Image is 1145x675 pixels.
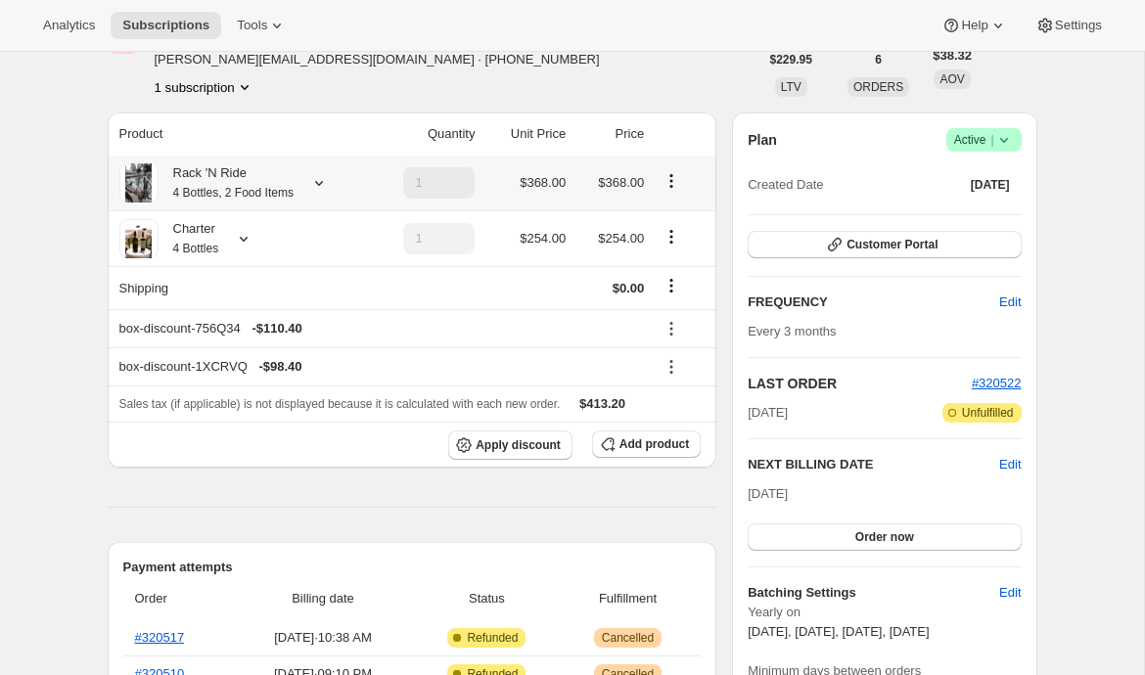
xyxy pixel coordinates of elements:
[863,46,893,73] button: 6
[119,397,561,411] span: Sales tax (if applicable) is not displayed because it is calculated with each new order.
[748,403,788,423] span: [DATE]
[962,405,1014,421] span: Unfulfilled
[748,624,929,639] span: [DATE], [DATE], [DATE], [DATE]
[748,583,999,603] h6: Batching Settings
[656,170,687,192] button: Product actions
[961,18,987,33] span: Help
[159,219,219,258] div: Charter
[123,558,702,577] h2: Payment attempts
[173,242,219,255] small: 4 Bottles
[656,275,687,296] button: Shipping actions
[748,130,777,150] h2: Plan
[619,436,689,452] span: Add product
[520,231,566,246] span: $254.00
[173,186,294,200] small: 4 Bottles, 2 Food Items
[592,430,701,458] button: Add product
[239,589,407,608] span: Billing date
[31,12,107,39] button: Analytics
[987,287,1032,318] button: Edit
[748,486,788,501] span: [DATE]
[239,628,407,648] span: [DATE] · 10:38 AM
[972,374,1022,393] button: #320522
[122,18,209,33] span: Subscriptions
[972,376,1022,390] a: #320522
[748,523,1021,551] button: Order now
[748,292,999,312] h2: FREQUENCY
[119,319,645,338] div: box-discount-756Q34
[770,52,812,67] span: $229.95
[748,175,823,195] span: Created Date
[933,46,972,66] span: $38.32
[108,266,369,309] th: Shipping
[748,455,999,474] h2: NEXT BILLING DATE
[237,18,267,33] span: Tools
[579,396,625,411] span: $413.20
[476,437,561,453] span: Apply discount
[520,175,566,190] span: $368.00
[481,112,572,156] th: Unit Price
[748,603,1021,622] span: Yearly on
[598,175,644,190] span: $368.00
[656,226,687,247] button: Product actions
[111,12,221,39] button: Subscriptions
[225,12,298,39] button: Tools
[155,77,254,97] button: Product actions
[119,357,645,377] div: box-discount-1XCRVQ
[155,50,600,69] span: [PERSON_NAME][EMAIL_ADDRESS][DOMAIN_NAME] · [PHONE_NUMBER]
[748,374,972,393] h2: LAST ORDER
[971,177,1010,193] span: [DATE]
[1024,12,1114,39] button: Settings
[930,12,1019,39] button: Help
[999,292,1021,312] span: Edit
[954,130,1014,150] span: Active
[159,163,294,202] div: Rack 'N Ride
[855,529,914,545] span: Order now
[572,112,650,156] th: Price
[448,430,572,460] button: Apply discount
[748,231,1021,258] button: Customer Portal
[108,112,369,156] th: Product
[999,583,1021,603] span: Edit
[567,589,689,608] span: Fulfillment
[368,112,481,156] th: Quantity
[748,324,836,338] span: Every 3 months
[1055,18,1102,33] span: Settings
[875,52,882,67] span: 6
[602,630,654,646] span: Cancelled
[853,80,903,94] span: ORDERS
[990,132,993,148] span: |
[999,455,1021,474] button: Edit
[123,577,234,620] th: Order
[758,46,824,73] button: $229.95
[258,357,301,377] span: - $98.40
[987,577,1032,608] button: Edit
[959,171,1022,199] button: [DATE]
[467,630,518,646] span: Refunded
[847,237,938,252] span: Customer Portal
[781,80,801,94] span: LTV
[252,319,301,338] span: - $110.40
[135,630,185,645] a: #320517
[939,72,964,86] span: AOV
[598,231,644,246] span: $254.00
[43,18,95,33] span: Analytics
[613,281,645,295] span: $0.00
[419,589,555,608] span: Status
